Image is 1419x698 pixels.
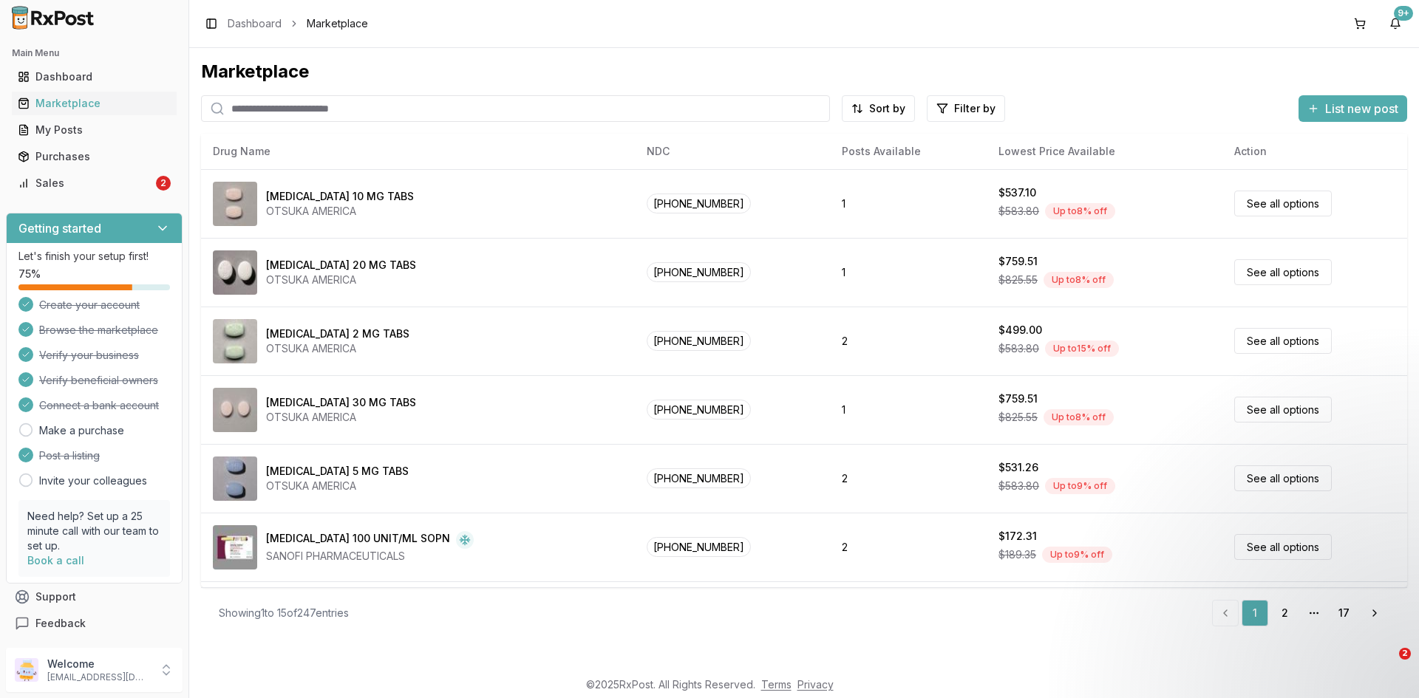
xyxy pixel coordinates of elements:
[266,464,409,479] div: [MEDICAL_DATA] 5 MG TABS
[830,375,987,444] td: 1
[1042,547,1112,563] div: Up to 9 % off
[830,444,987,513] td: 2
[6,92,183,115] button: Marketplace
[830,238,987,307] td: 1
[998,185,1036,200] div: $537.10
[266,258,416,273] div: [MEDICAL_DATA] 20 MG TABS
[998,479,1039,493] span: $583.80
[12,64,177,90] a: Dashboard
[18,219,101,237] h3: Getting started
[998,273,1038,287] span: $825.55
[39,323,158,338] span: Browse the marketplace
[1384,12,1407,35] button: 9+
[47,657,150,671] p: Welcome
[1234,191,1332,216] a: See all options
[39,423,124,438] a: Make a purchase
[1325,100,1398,117] span: List new post
[35,616,86,631] span: Feedback
[1222,134,1407,169] th: Action
[213,456,257,501] img: Abilify 5 MG TABS
[998,460,1038,475] div: $531.26
[1399,648,1411,660] span: 2
[1044,272,1114,288] div: Up to 8 % off
[12,90,177,117] a: Marketplace
[266,549,474,564] div: SANOFI PHARMACEUTICALS
[228,16,282,31] a: Dashboard
[12,170,177,196] a: Sales2
[213,388,257,432] img: Abilify 30 MG TABS
[18,249,170,264] p: Let's finish your setup first!
[998,529,1037,544] div: $172.31
[39,298,140,312] span: Create your account
[1234,328,1332,354] a: See all options
[998,391,1038,406] div: $759.51
[647,537,751,557] span: [PHONE_NUMBER]
[201,60,1407,83] div: Marketplace
[1299,103,1407,117] a: List new post
[266,341,409,356] div: OTSUKA AMERICA
[18,176,153,191] div: Sales
[647,262,751,282] span: [PHONE_NUMBER]
[761,678,792,691] a: Terms
[1369,648,1404,683] iframe: Intercom live chat
[266,326,409,341] div: [MEDICAL_DATA] 2 MG TABS
[39,373,158,388] span: Verify beneficial owners
[998,254,1038,269] div: $759.51
[1045,478,1115,494] div: Up to 9 % off
[998,204,1039,219] span: $583.80
[830,307,987,375] td: 2
[266,479,409,493] div: OTSUKA AMERICA
[998,323,1042,338] div: $499.00
[1234,465,1332,491] a: See all options
[830,169,987,238] td: 1
[228,16,368,31] nav: breadcrumb
[998,547,1036,562] span: $189.35
[954,101,996,116] span: Filter by
[1394,6,1413,21] div: 9+
[1045,341,1119,357] div: Up to 15 % off
[27,554,84,567] a: Book a call
[15,658,38,682] img: User avatar
[998,341,1039,356] span: $583.80
[647,194,751,213] span: [PHONE_NUMBER]
[1234,534,1332,560] a: See all options
[998,410,1038,425] span: $825.55
[201,134,635,169] th: Drug Name
[12,47,177,59] h2: Main Menu
[12,143,177,170] a: Purchases
[18,267,41,281] span: 75 %
[1299,95,1407,122] button: List new post
[6,145,183,168] button: Purchases
[39,448,100,463] span: Post a listing
[213,525,257,569] img: Admelog SoloStar 100 UNIT/ML SOPN
[18,123,171,137] div: My Posts
[266,273,416,287] div: OTSUKA AMERICA
[869,101,905,116] span: Sort by
[1045,203,1115,219] div: Up to 8 % off
[987,134,1222,169] th: Lowest Price Available
[927,95,1005,122] button: Filter by
[647,331,751,351] span: [PHONE_NUMBER]
[6,118,183,142] button: My Posts
[1234,397,1332,422] a: See all options
[635,134,830,169] th: NDC
[266,410,416,425] div: OTSUKA AMERICA
[39,473,147,488] a: Invite your colleagues
[307,16,368,31] span: Marketplace
[647,468,751,488] span: [PHONE_NUMBER]
[797,678,834,691] a: Privacy
[213,319,257,363] img: Abilify 2 MG TABS
[6,65,183,89] button: Dashboard
[647,400,751,420] span: [PHONE_NUMBER]
[39,398,159,413] span: Connect a bank account
[18,96,171,111] div: Marketplace
[1234,259,1332,285] a: See all options
[47,671,150,683] p: [EMAIL_ADDRESS][DOMAIN_NAME]
[842,95,915,122] button: Sort by
[18,149,171,164] div: Purchases
[12,117,177,143] a: My Posts
[266,531,450,549] div: [MEDICAL_DATA] 100 UNIT/ML SOPN
[6,6,101,30] img: RxPost Logo
[266,189,414,204] div: [MEDICAL_DATA] 10 MG TABS
[27,509,161,553] p: Need help? Set up a 25 minute call with our team to set up.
